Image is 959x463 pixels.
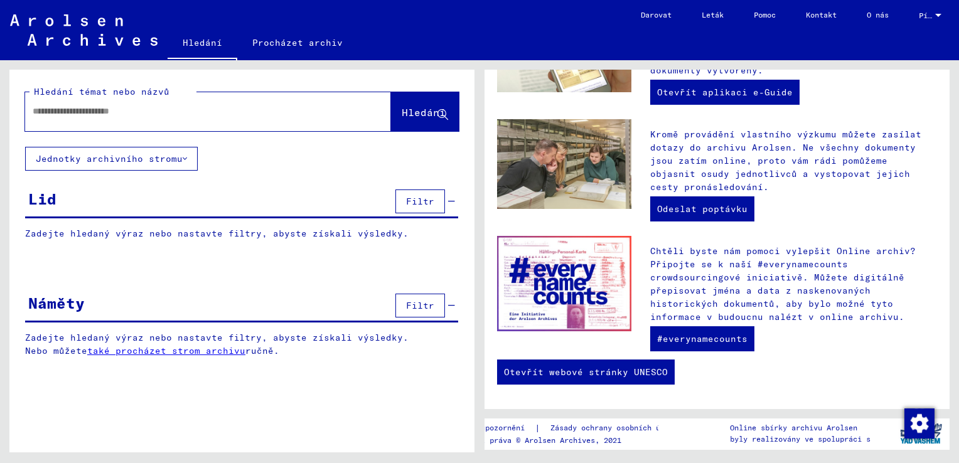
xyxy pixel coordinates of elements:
[10,14,158,46] img: Arolsen_neg.svg
[25,147,198,171] button: Jednotky archivního stromu
[535,422,540,435] font: |
[395,294,445,317] button: Filtr
[650,326,754,351] a: #everynamecounts
[28,188,56,210] div: Lid
[25,331,459,358] p: Zadejte hledaný výraz nebo nastavte filtry, abyste získali výsledky. Nebo můžete ručně.
[450,435,693,446] p: Autorská práva © Arolsen Archives, 2021
[650,80,800,105] a: Otevřít aplikaci e-Guide
[497,119,631,209] img: inquiries.jpg
[897,418,945,449] img: yv_logo.png
[904,408,934,438] div: Změnit souhlas
[540,422,693,435] a: Zásady ochrany osobních údajů
[650,196,754,221] a: Odeslat poptávku
[28,292,85,314] div: Náměty
[391,92,459,131] button: Hledání
[87,345,245,356] a: také procházet strom archivu
[730,422,871,434] p: Online sbírky archivu Arolsen
[395,189,445,213] button: Filtr
[402,106,446,119] span: Hledání
[497,236,631,331] img: enc.jpg
[450,422,535,435] a: Právní upozornění
[730,434,871,445] p: byly realizovány ve spolupráci s
[406,300,434,311] span: Filtr
[34,86,169,97] mat-label: Hledání témat nebo názvů
[904,408,935,439] img: Změnit souhlas
[497,359,675,385] a: Otevřít webové stránky UNESCO
[650,128,937,194] p: Kromě provádění vlastního výzkumu můžete zasílat dotazy do archivu Arolsen. Ne všechny dokumenty ...
[168,28,237,60] a: Hledání
[650,245,937,324] p: Chtěli byste nám pomoci vylepšit Online archiv? Připojte se k naší #everynamecounts crowdsourcing...
[237,28,358,58] a: Procházet archiv
[25,227,458,240] p: Zadejte hledaný výraz nebo nastavte filtry, abyste získali výsledky.
[36,153,183,164] font: Jednotky archivního stromu
[919,11,933,20] span: Písmeno n
[406,196,434,207] span: Filtr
